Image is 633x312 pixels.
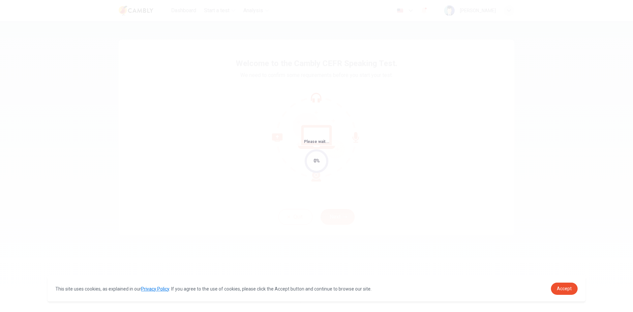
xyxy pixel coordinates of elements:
div: cookieconsent [47,276,586,301]
span: Please wait... [304,139,329,144]
a: Privacy Policy [141,286,169,292]
span: Accept [557,286,572,291]
span: This site uses cookies, as explained in our . If you agree to the use of cookies, please click th... [55,286,372,292]
div: 0% [314,157,320,165]
a: dismiss cookie message [551,283,578,295]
